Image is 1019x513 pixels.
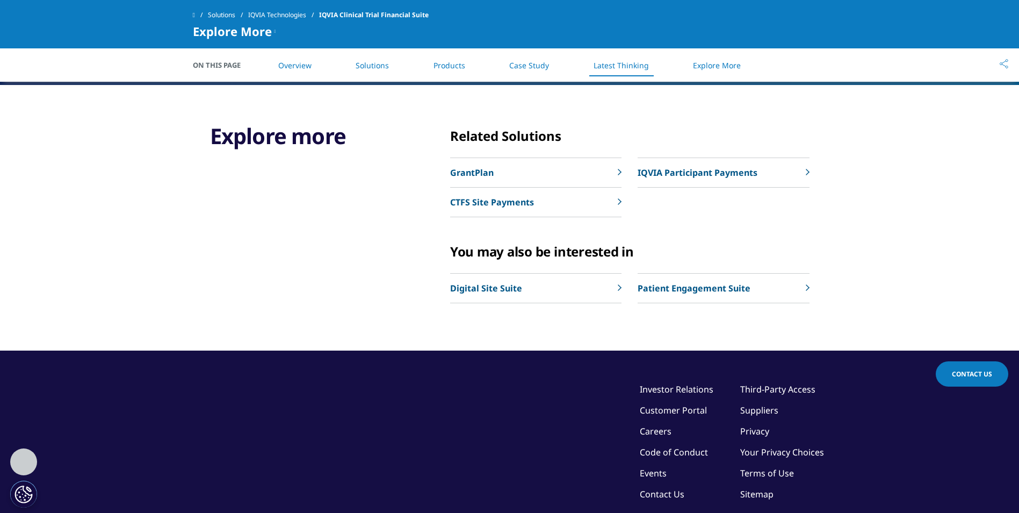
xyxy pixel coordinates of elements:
[638,274,809,303] a: Patient Engagement Suite
[740,446,827,458] a: Your Privacy Choices
[193,25,272,38] span: Explore More
[693,60,741,70] a: Explore More
[740,425,769,437] a: Privacy
[740,383,815,395] a: Third-Party Access
[356,60,389,70] a: Solutions
[433,60,465,70] a: Products
[640,383,713,395] a: Investor Relations
[450,282,522,295] p: Digital Site Suite
[638,166,757,179] p: IQVIA Participant Payments
[740,404,778,416] a: Suppliers
[740,467,794,479] a: Terms of Use
[450,123,810,149] div: Related Solutions
[208,5,248,25] a: Solutions
[193,60,252,70] span: On This Page
[319,5,429,25] span: IQVIA Clinical Trial Financial Suite
[638,158,809,188] a: IQVIA Participant Payments
[450,158,621,188] a: GrantPlan
[640,404,707,416] a: Customer Portal
[640,446,708,458] a: Code of Conduct
[450,188,621,217] a: CTFS Site Payments
[638,282,750,295] p: Patient Engagement Suite
[952,369,992,379] span: Contact Us
[278,60,312,70] a: Overview
[450,196,534,209] p: CTFS Site Payments
[210,123,389,149] h3: Explore more
[248,5,319,25] a: IQVIA Technologies
[740,488,774,500] a: Sitemap
[450,244,810,260] div: You may also be interested in
[640,425,671,437] a: Careers
[936,361,1008,387] a: Contact Us
[450,274,621,303] a: Digital Site Suite
[509,60,549,70] a: Case Study
[450,166,494,179] p: GrantPlan
[594,60,649,70] a: Latest Thinking
[640,467,667,479] a: Events
[10,481,37,508] button: Cookies Settings
[640,488,684,500] a: Contact Us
